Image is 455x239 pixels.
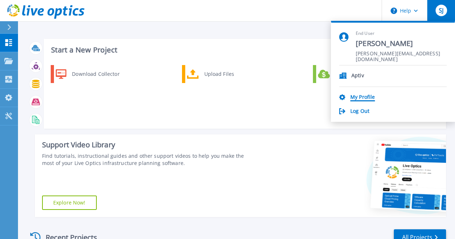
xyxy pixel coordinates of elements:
[51,65,124,83] a: Download Collector
[68,67,123,81] div: Download Collector
[351,73,364,79] p: Aptiv
[356,51,447,58] span: [PERSON_NAME][EMAIL_ADDRESS][DOMAIN_NAME]
[350,94,375,101] a: My Profile
[201,67,254,81] div: Upload Files
[51,46,437,54] h3: Start a New Project
[42,152,256,167] div: Find tutorials, instructional guides and other support videos to help you make the most of your L...
[350,108,369,115] a: Log Out
[42,140,256,150] div: Support Video Library
[356,39,447,49] span: [PERSON_NAME]
[313,65,387,83] a: Cloud Pricing Calculator
[42,196,97,210] a: Explore Now!
[439,8,443,13] span: SJ
[182,65,256,83] a: Upload Files
[356,31,447,37] span: End User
